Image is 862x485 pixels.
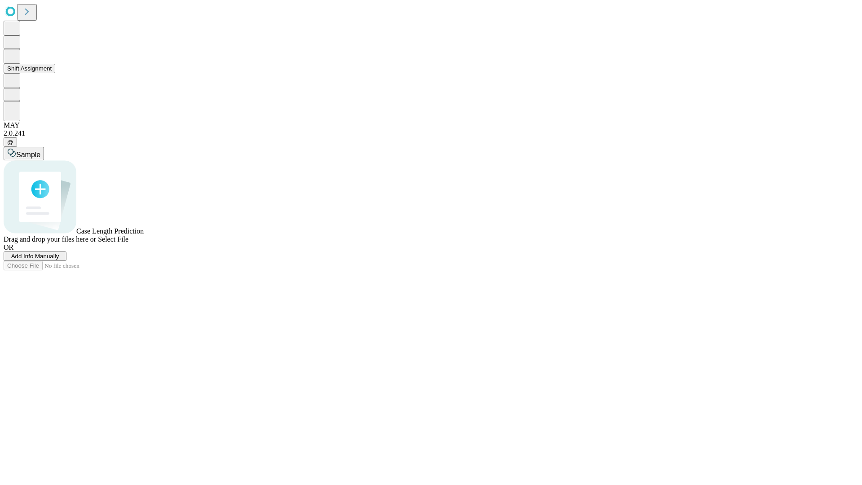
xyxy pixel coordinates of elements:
[76,227,144,235] span: Case Length Prediction
[16,151,40,159] span: Sample
[98,235,128,243] span: Select File
[7,139,13,145] span: @
[4,64,55,73] button: Shift Assignment
[4,147,44,160] button: Sample
[4,235,96,243] span: Drag and drop your files here or
[4,129,858,137] div: 2.0.241
[4,251,66,261] button: Add Info Manually
[11,253,59,260] span: Add Info Manually
[4,243,13,251] span: OR
[4,137,17,147] button: @
[4,121,858,129] div: MAY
